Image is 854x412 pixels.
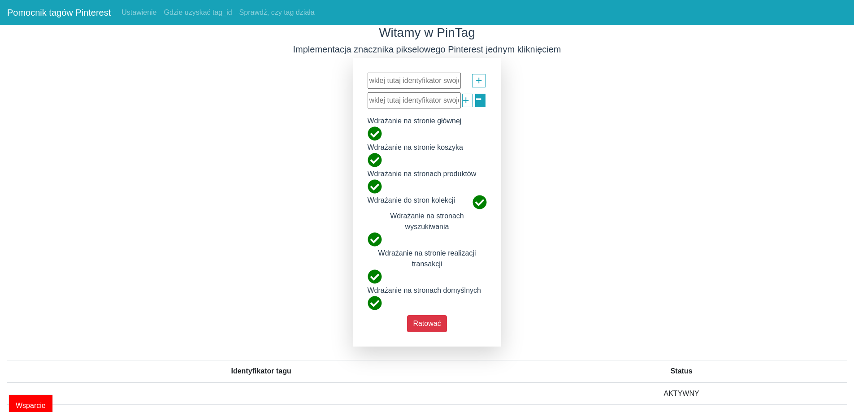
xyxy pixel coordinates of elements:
font: Wsparcie [16,402,46,409]
a: Sprawdź, czy tag działa [236,4,318,22]
font: Sprawdź, czy tag działa [239,9,315,16]
font: Pomocnik tagów Pinterest [7,8,111,17]
font: Wdrażanie na stronie koszyka [368,143,463,151]
font: + [463,94,469,106]
font: Wdrażanie na stronach wyszukiwania [390,212,464,230]
font: Wdrażanie na stronach domyślnych [368,286,481,294]
font: AKTYWNY [664,390,699,397]
font: + [476,74,482,87]
a: Ustawienie [118,4,160,22]
input: wklej tutaj identyfikator swojego tagu [368,73,461,89]
a: Gdzie uzyskać tag_id [160,4,236,22]
font: Implementacja znacznika pikselowego Pinterest jednym kliknięciem [293,44,561,54]
font: Witamy w PinTag [379,26,475,39]
font: Identyfikator tagu [231,367,291,375]
a: Pomocnik tagów Pinterest [7,4,111,22]
font: Status [671,367,693,375]
font: Wdrażanie na stronie realizacji transakcji [378,249,476,268]
font: Gdzie uzyskać tag_id [164,9,232,16]
font: Wdrażanie na stronie głównej [368,117,462,125]
font: Wdrażanie na stronach produktów [368,170,477,178]
font: Wdrażanie do stron kolekcji [368,196,455,204]
input: wklej tutaj identyfikator swojego tagu [368,92,461,108]
font: Ratować [413,320,441,327]
font: Ustawienie [121,9,156,16]
button: Ratować [407,315,447,332]
font: - [475,86,482,109]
